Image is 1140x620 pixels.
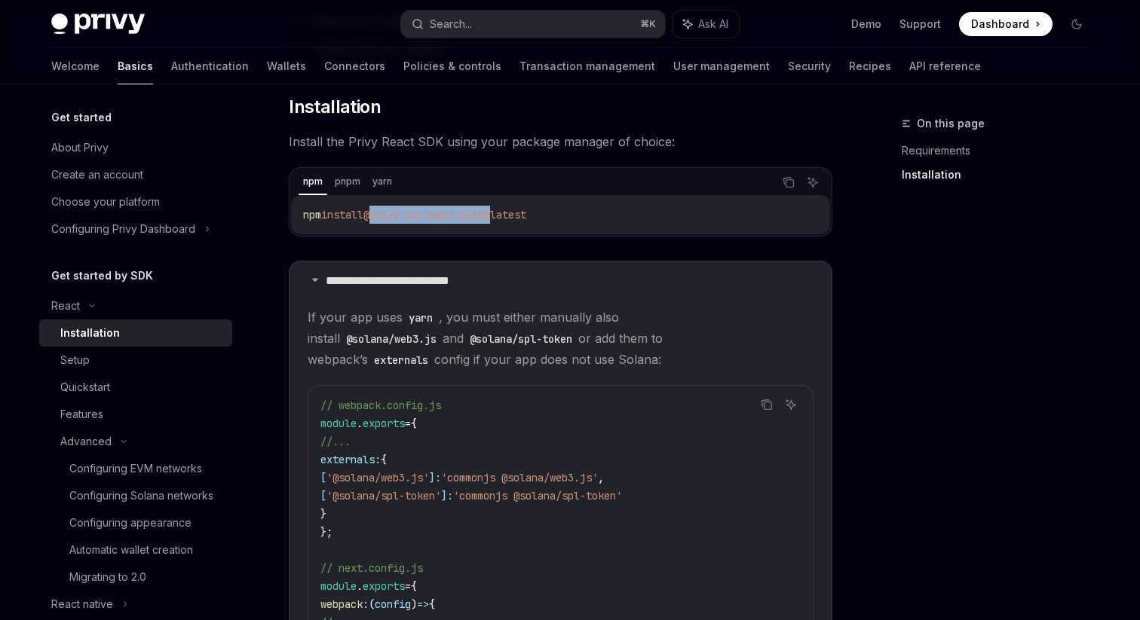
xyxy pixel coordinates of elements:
div: Migrating to 2.0 [69,568,146,586]
span: { [411,417,417,430]
span: @privy-io/react-auth@latest [363,208,526,221]
span: externals: [320,453,381,466]
button: Ask AI [673,11,739,38]
button: Copy the contents from the code block [757,395,777,414]
span: 'commonjs @solana/spl-token' [453,489,622,502]
a: Setup [39,347,232,374]
code: yarn [403,310,439,326]
span: Install the Privy React SDK using your package manager of choice: [289,131,832,152]
div: Configuring Solana networks [69,487,213,505]
a: Choose your platform [39,188,232,215]
code: @solana/web3.js [340,331,443,347]
div: About Privy [51,139,109,157]
a: Wallets [267,48,306,84]
div: Installation [60,324,120,342]
a: API reference [909,48,981,84]
a: Authentication [171,48,249,84]
span: ( [369,597,375,611]
span: ) [411,597,417,611]
button: Ask AI [781,395,801,414]
a: Quickstart [39,374,232,401]
span: . [357,417,363,430]
span: : [363,597,369,611]
button: Ask AI [803,173,823,192]
div: Features [60,405,103,423]
span: [ [320,471,326,484]
button: Toggle dark mode [1065,12,1089,36]
span: npm [303,208,321,221]
a: Security [788,48,831,84]
span: { [381,453,387,466]
span: Dashboard [971,17,1029,32]
div: npm [299,173,327,191]
a: About Privy [39,134,232,161]
a: Installation [902,163,1101,187]
div: Configuring Privy Dashboard [51,220,195,238]
span: // webpack.config.js [320,399,441,412]
span: exports [363,417,405,430]
span: . [357,579,363,593]
div: Advanced [60,432,112,450]
span: { [429,597,435,611]
div: React native [51,595,113,613]
h5: Get started by SDK [51,267,153,285]
a: Automatic wallet creation [39,536,232,563]
span: 'commonjs @solana/web3.js' [441,471,598,484]
a: Configuring Solana networks [39,482,232,509]
h5: Get started [51,108,112,127]
span: '@solana/web3.js' [326,471,429,484]
span: , [598,471,604,484]
a: Connectors [324,48,385,84]
span: config [375,597,411,611]
span: // next.config.js [320,561,423,575]
span: ]: [429,471,441,484]
div: pnpm [330,173,365,191]
span: Installation [289,95,381,119]
span: If your app uses , you must either manually also install and or add them to webpack’s config if y... [308,307,814,370]
div: Configuring EVM networks [69,460,202,478]
img: dark logo [51,14,145,35]
a: Basics [118,48,153,84]
code: @solana/spl-token [464,331,578,347]
a: Features [39,401,232,428]
span: [ [320,489,326,502]
span: { [411,579,417,593]
a: Configuring appearance [39,509,232,536]
a: Dashboard [959,12,1053,36]
a: Policies & controls [403,48,501,84]
a: Installation [39,319,232,347]
a: User management [673,48,770,84]
button: Search...⌘K [401,11,665,38]
a: Support [899,17,941,32]
span: On this page [917,115,985,133]
div: Quickstart [60,378,110,396]
div: Choose your platform [51,193,160,211]
code: externals [368,352,434,368]
div: Search... [430,15,472,33]
div: yarn [368,173,397,191]
div: Automatic wallet creation [69,541,193,559]
span: } [320,507,326,521]
a: Transaction management [519,48,655,84]
span: Ask AI [698,17,728,32]
a: Migrating to 2.0 [39,563,232,591]
a: Requirements [902,139,1101,163]
span: //... [320,435,351,448]
div: Create an account [51,166,143,184]
span: install [321,208,363,221]
div: Configuring appearance [69,514,192,532]
span: => [417,597,429,611]
span: }; [320,525,332,539]
span: = [405,417,411,430]
a: Recipes [849,48,891,84]
span: ]: [441,489,453,502]
span: module [320,579,357,593]
a: Create an account [39,161,232,188]
span: exports [363,579,405,593]
a: Configuring EVM networks [39,455,232,482]
span: ⌘ K [640,18,656,30]
div: Setup [60,351,90,369]
a: Demo [851,17,881,32]
span: = [405,579,411,593]
a: Welcome [51,48,100,84]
